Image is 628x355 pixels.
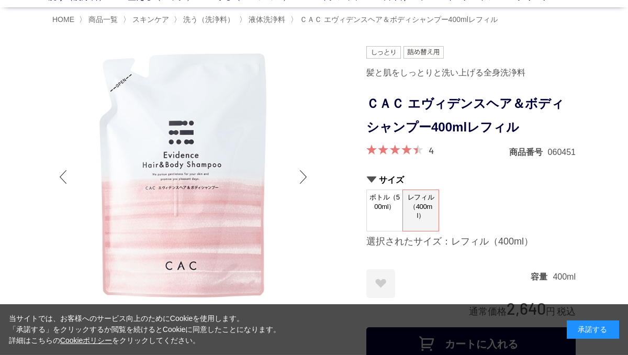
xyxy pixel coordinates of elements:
div: 髪と肌をしっとりと洗い上げる全身洗浄料 [366,64,576,82]
div: 承諾する [567,320,619,339]
div: 当サイトでは、お客様へのサービス向上のためにCookieを使用します。 「承諾する」をクリックするか閲覧を続けるとCookieに同意したことになります。 詳細はこちらの をクリックしてください。 [9,313,281,346]
li: 〉 [239,15,288,25]
li: 〉 [174,15,237,25]
img: しっとり [366,46,401,59]
dd: 060451 [548,147,576,158]
a: Cookieポリシー [60,336,113,345]
a: 4 [429,145,434,156]
span: スキンケア [132,15,169,24]
li: 〉 [79,15,120,25]
li: 〉 [123,15,172,25]
a: スキンケア [130,15,169,24]
img: 詰め替え用 [403,46,444,59]
h2: サイズ [366,174,576,185]
a: HOME [52,15,74,24]
a: 洗う（洗浄料） [181,15,234,24]
span: ＣＡＣ エヴィデンスヘア＆ボディシャンプー400mlレフィル [300,15,498,24]
dt: 商品番号 [509,147,548,158]
a: お気に入りに登録する [366,269,395,298]
li: 〉 [290,15,500,25]
a: 液体洗浄料 [246,15,285,24]
span: 商品一覧 [88,15,118,24]
span: 2,640 [507,298,546,318]
span: ボトル（500ml） [367,190,402,220]
dt: 容量 [531,271,553,282]
a: 商品一覧 [86,15,118,24]
dd: 400ml [553,271,576,282]
span: レフィル（400ml） [403,190,439,223]
span: 洗う（洗浄料） [183,15,234,24]
a: ＣＡＣ エヴィデンスヘア＆ボディシャンプー400mlレフィル [298,15,498,24]
img: ＣＡＣ エヴィデンスヘア＆ボディシャンプー400mlレフィル レフィル（400ml） [52,46,314,308]
span: 液体洗浄料 [249,15,285,24]
h1: ＣＡＣ エヴィデンスヘア＆ボディシャンプー400mlレフィル [366,92,576,139]
div: 選択されたサイズ：レフィル（400ml） [366,236,576,248]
